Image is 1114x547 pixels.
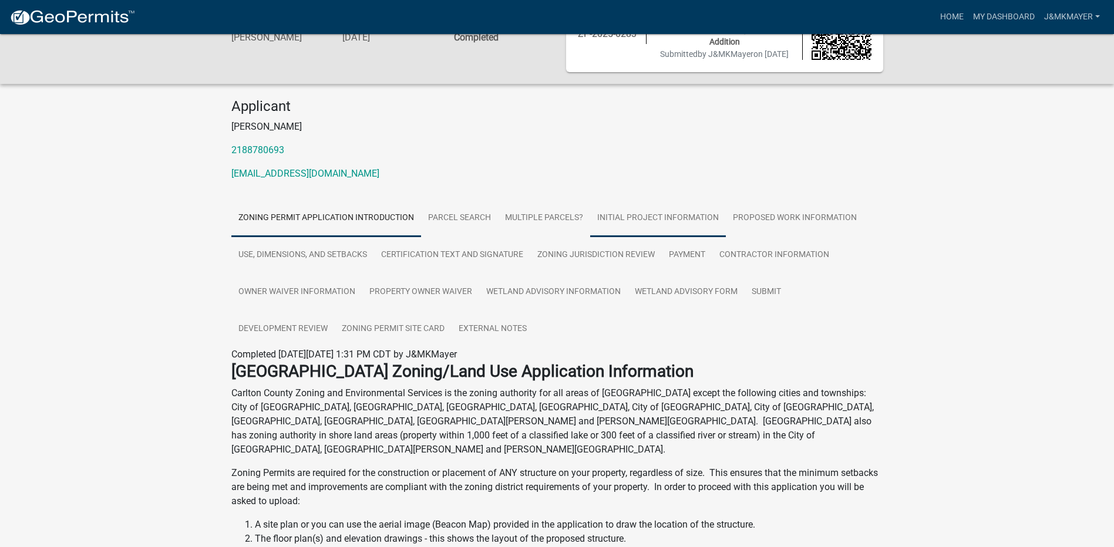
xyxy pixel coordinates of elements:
a: Use, Dimensions, and Setbacks [231,237,374,274]
p: [PERSON_NAME] [231,120,883,134]
span: Submitted on [DATE] [660,49,789,59]
a: Owner Waiver Information [231,273,362,311]
a: Payment [662,237,712,274]
a: Home [935,6,968,28]
p: Zoning Permits are required for the construction or placement of ANY structure on your property, ... [231,466,883,508]
span: by J&MKMayer [698,49,753,59]
a: Wetland Advisory Information [479,273,628,311]
a: Development Review [231,310,335,348]
a: Property Owner Waiver [362,273,479,311]
a: Wetland Advisory Form [628,273,745,311]
a: Initial Project Information [590,200,726,237]
a: [EMAIL_ADDRESS][DOMAIN_NAME] [231,168,379,179]
h6: [DATE] [342,32,436,43]
a: J&MKMayer [1039,6,1105,28]
h6: [PERSON_NAME] [231,32,325,43]
a: Zoning Jurisdiction Review [530,237,662,274]
a: Submit [745,273,788,311]
a: 2188780693 [231,144,284,156]
a: My Dashboard [968,6,1039,28]
span: Completed [DATE][DATE] 1:31 PM CDT by J&MKMayer [231,349,457,360]
a: Zoning Permit Site Card [335,310,452,348]
li: The floor plan(s) and elevation drawings - this shows the layout of the proposed structure. [255,532,883,546]
strong: [GEOGRAPHIC_DATA] Zoning/Land Use Application Information [231,362,694,381]
a: Contractor Information [712,237,836,274]
strong: Completed [454,32,499,43]
a: Multiple Parcels? [498,200,590,237]
a: Zoning Permit Application Introduction [231,200,421,237]
a: Proposed Work Information [726,200,864,237]
a: Certification Text and Signature [374,237,530,274]
a: External Notes [452,310,534,348]
p: Carlton County Zoning and Environmental Services is the zoning authority for all areas of [GEOGRA... [231,386,883,457]
li: A site plan or you can use the aerial image (Beacon Map) provided in the application to draw the ... [255,518,883,532]
h4: Applicant [231,98,883,115]
a: Parcel search [421,200,498,237]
